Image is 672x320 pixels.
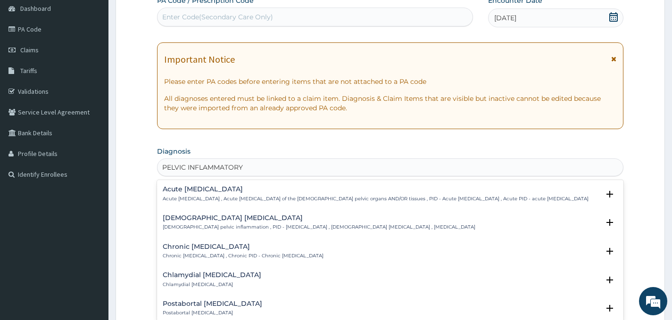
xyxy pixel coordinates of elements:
i: open select status [604,303,615,314]
p: Acute [MEDICAL_DATA] , Acute [MEDICAL_DATA] of the [DEMOGRAPHIC_DATA] pelvic organs AND/OR tissue... [163,196,589,202]
p: Chronic [MEDICAL_DATA] , Chronic PID - Chronic [MEDICAL_DATA] [163,253,324,259]
span: We're online! [55,98,130,194]
h4: Chronic [MEDICAL_DATA] [163,243,324,250]
div: Enter Code(Secondary Care Only) [162,12,273,22]
h1: Important Notice [164,54,235,65]
span: Claims [20,46,39,54]
span: Tariffs [20,66,37,75]
div: Minimize live chat window [155,5,177,27]
h4: Chlamydial [MEDICAL_DATA] [163,271,261,279]
p: Please enter PA codes before entering items that are not attached to a PA code [164,77,616,86]
i: open select status [604,274,615,286]
img: d_794563401_company_1708531726252_794563401 [17,47,38,71]
label: Diagnosis [157,147,191,156]
h4: [DEMOGRAPHIC_DATA] [MEDICAL_DATA] [163,214,475,222]
p: All diagnoses entered must be linked to a claim item. Diagnosis & Claim Items that are visible bu... [164,94,616,113]
div: Chat with us now [49,53,158,65]
span: [DATE] [494,13,516,23]
p: Chlamydial [MEDICAL_DATA] [163,281,261,288]
i: open select status [604,217,615,228]
textarea: Type your message and hit 'Enter' [5,217,180,250]
p: Postabortal [MEDICAL_DATA] [163,310,262,316]
h4: Acute [MEDICAL_DATA] [163,186,589,193]
i: open select status [604,246,615,257]
p: [DEMOGRAPHIC_DATA] pelvic inflammation , PID - [MEDICAL_DATA] , [DEMOGRAPHIC_DATA] [MEDICAL_DATA]... [163,224,475,230]
span: Dashboard [20,4,51,13]
i: open select status [604,189,615,200]
h4: Postabortal [MEDICAL_DATA] [163,300,262,307]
